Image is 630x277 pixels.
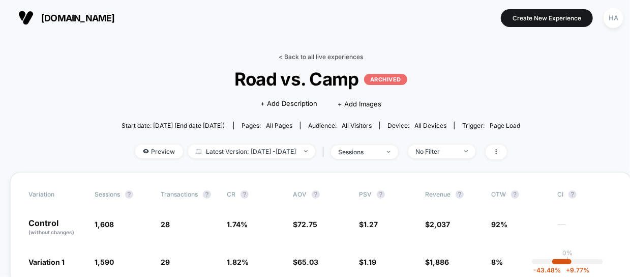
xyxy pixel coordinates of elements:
[293,190,307,198] span: AOV
[297,220,317,229] span: 72.75
[430,220,450,229] span: 2,037
[308,122,372,129] div: Audience:
[511,190,519,199] button: ?
[28,219,84,236] p: Control
[379,122,454,129] span: Device:
[260,99,317,109] span: + Add Description
[242,122,292,129] div: Pages:
[135,145,183,158] span: Preview
[227,220,248,229] span: 1.74 %
[557,190,613,199] span: CI
[490,122,520,129] span: Page Load
[203,190,211,199] button: ?
[414,122,446,129] span: all devices
[41,13,115,23] span: [DOMAIN_NAME]
[566,257,568,264] p: |
[601,8,626,29] button: HA
[28,258,65,266] span: Variation 1
[359,258,376,266] span: $
[425,258,449,266] span: $
[342,122,372,129] span: All Visitors
[359,190,372,198] span: PSV
[188,145,315,158] span: Latest Version: [DATE] - [DATE]
[491,258,503,266] span: 8%
[95,190,120,198] span: Sessions
[462,122,520,129] div: Trigger:
[293,220,317,229] span: $
[161,190,198,198] span: Transactions
[377,190,385,199] button: ?
[430,258,449,266] span: 1,886
[501,9,593,27] button: Create New Experience
[604,8,623,28] div: HA
[227,190,235,198] span: CR
[312,190,320,199] button: ?
[566,266,571,274] span: +
[28,190,84,199] span: Variation
[425,190,451,198] span: Revenue
[320,145,331,159] span: |
[491,220,507,229] span: 92%
[196,149,201,154] img: calendar
[416,148,457,155] div: No Filter
[338,100,381,108] span: + Add Images
[387,151,391,153] img: end
[557,221,613,236] span: ---
[122,122,225,129] span: Start date: [DATE] (End date [DATE])
[161,258,170,266] span: 29
[266,122,292,129] span: all pages
[568,190,577,199] button: ?
[304,150,308,152] img: end
[456,190,464,199] button: ?
[364,220,378,229] span: 1.27
[227,258,249,266] span: 1.82 %
[464,150,468,152] img: end
[425,220,450,229] span: $
[339,148,379,156] div: sessions
[534,266,561,274] span: -43.48 %
[293,258,318,266] span: $
[161,220,170,229] span: 28
[28,229,74,235] span: (without changes)
[125,190,133,199] button: ?
[15,10,118,26] button: [DOMAIN_NAME]
[279,53,363,61] a: < Back to all live experiences
[95,220,114,229] span: 1,608
[562,249,573,257] p: 0%
[95,258,114,266] span: 1,590
[561,266,590,274] span: 9.77 %
[359,220,378,229] span: $
[364,74,407,85] p: ARCHIVED
[141,68,500,90] span: Road vs. Camp
[241,190,249,199] button: ?
[364,258,376,266] span: 1.19
[491,190,547,199] span: OTW
[18,10,34,25] img: Visually logo
[297,258,318,266] span: 65.03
